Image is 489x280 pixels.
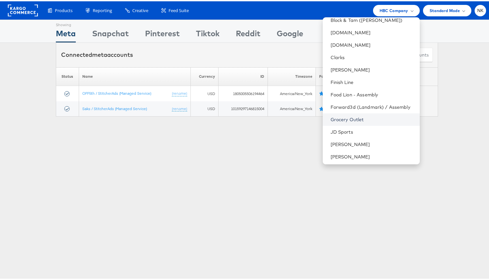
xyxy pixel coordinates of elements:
td: USD [190,85,219,100]
div: Reddit [236,26,260,41]
a: [DOMAIN_NAME] [331,28,415,35]
a: [PERSON_NAME] [331,65,415,72]
span: Standard Mode [430,6,460,13]
a: Block & Tam ([PERSON_NAME]) [331,16,415,22]
span: meta [92,50,107,57]
div: Connected accounts [61,49,133,58]
a: Food Lion - Assembly [331,90,415,97]
span: Feed Suite [169,6,189,12]
td: USD [190,100,219,115]
a: Clarks [331,53,415,59]
td: 10159297146815004 [219,100,268,115]
a: Grocery Outlet [331,115,415,122]
a: Saks / StitcherAds (Managed Service) [82,105,147,110]
span: Reporting [93,6,112,12]
a: [PERSON_NAME] [331,140,415,146]
a: JD Sports [331,127,415,134]
a: [DOMAIN_NAME] [331,41,415,47]
a: Forward3d (Landmark) / Assembly [331,103,415,109]
span: Products [55,6,73,12]
div: Meta [56,26,76,41]
a: Finish Line [331,78,415,84]
a: OFF5th / StitcherAds (Managed Service) [82,90,151,94]
a: [PERSON_NAME] [331,152,415,159]
td: America/New_York [268,100,316,115]
div: Showing [56,19,76,26]
span: HBC Company [380,6,408,13]
div: Snapchat [92,26,129,41]
td: America/New_York [268,85,316,100]
span: NK [477,7,484,11]
div: Google [277,26,303,41]
a: (rename) [172,105,187,110]
span: Creative [132,6,148,12]
th: Status [56,66,79,85]
div: Tiktok [196,26,220,41]
td: 1805005506194464 [219,85,268,100]
th: Name [79,66,190,85]
div: Pinterest [145,26,180,41]
th: ID [219,66,268,85]
a: (rename) [172,90,187,95]
th: Currency [190,66,219,85]
th: Timezone [268,66,316,85]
